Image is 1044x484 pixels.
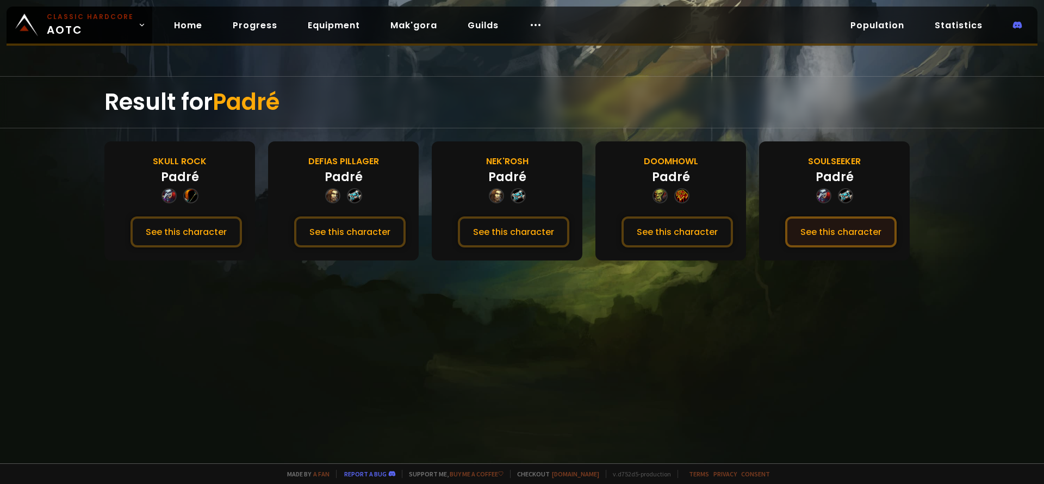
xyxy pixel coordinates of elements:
[459,14,507,36] a: Guilds
[713,470,737,478] a: Privacy
[294,216,406,247] button: See this character
[450,470,504,478] a: Buy me a coffee
[7,7,152,44] a: Classic HardcoreAOTC
[926,14,991,36] a: Statistics
[47,12,134,38] span: AOTC
[488,168,526,186] div: Padré
[325,168,363,186] div: Padré
[552,470,599,478] a: [DOMAIN_NAME]
[130,216,242,247] button: See this character
[165,14,211,36] a: Home
[308,154,379,168] div: Defias Pillager
[382,14,446,36] a: Mak'gora
[842,14,913,36] a: Population
[281,470,330,478] span: Made by
[816,168,854,186] div: Padré
[606,470,671,478] span: v. d752d5 - production
[47,12,134,22] small: Classic Hardcore
[510,470,599,478] span: Checkout
[785,216,897,247] button: See this character
[224,14,286,36] a: Progress
[486,154,529,168] div: Nek'Rosh
[689,470,709,478] a: Terms
[344,470,387,478] a: Report a bug
[741,470,770,478] a: Consent
[458,216,569,247] button: See this character
[161,168,199,186] div: Padré
[622,216,733,247] button: See this character
[213,86,279,118] span: Padré
[652,168,690,186] div: Padré
[644,154,698,168] div: Doomhowl
[808,154,861,168] div: Soulseeker
[402,470,504,478] span: Support me,
[104,77,940,128] div: Result for
[313,470,330,478] a: a fan
[299,14,369,36] a: Equipment
[153,154,207,168] div: Skull Rock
